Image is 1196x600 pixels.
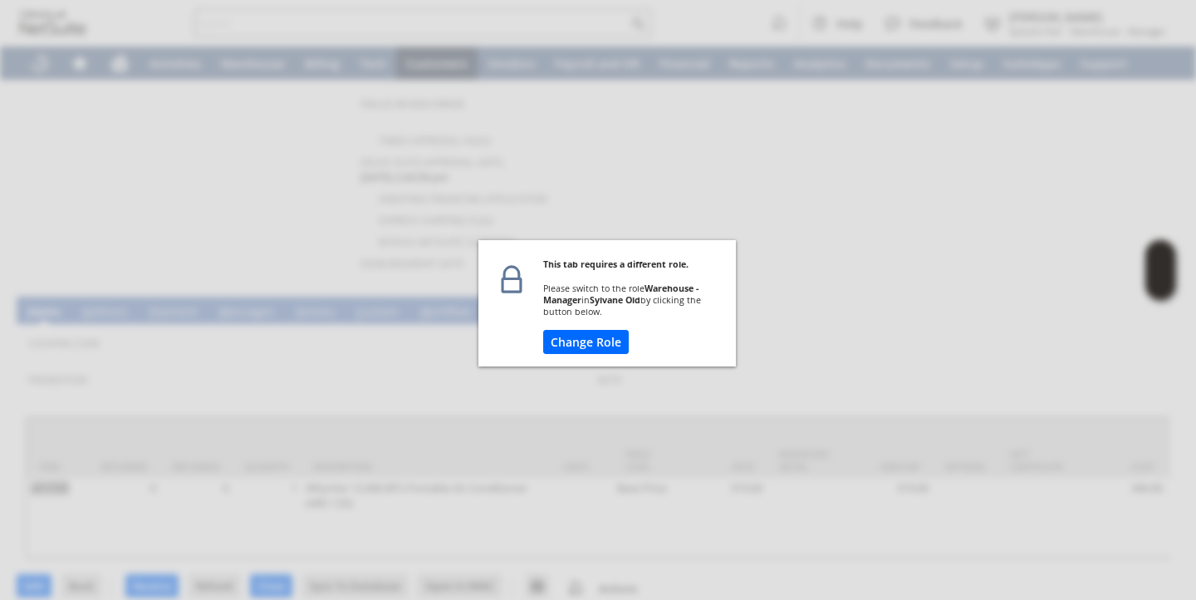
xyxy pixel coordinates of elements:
b: Warehouse - Manager [543,283,698,306]
b: This tab requires a different role. [543,258,689,270]
b: Sylvane Old [590,294,640,306]
span: Please switch to the role in by clicking the button below. [543,283,701,317]
button: Change Role [543,330,629,354]
iframe: Click here to launch Oracle Guided Learning Help Panel [1145,240,1175,300]
span: Oracle Guided Learning Widget. To move around, please hold and drag [1145,271,1175,301]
